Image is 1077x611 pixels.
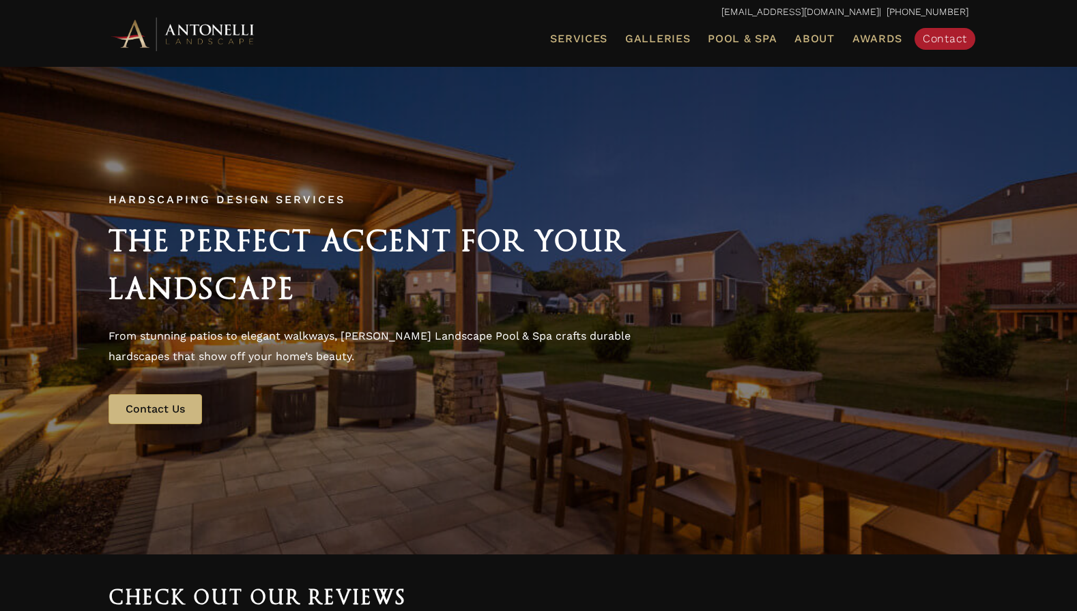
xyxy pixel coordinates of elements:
[702,30,782,48] a: Pool & Spa
[721,6,879,17] a: [EMAIL_ADDRESS][DOMAIN_NAME]
[109,586,407,609] span: Check out our reviews
[109,3,968,21] p: | [PHONE_NUMBER]
[923,32,967,45] span: Contact
[794,33,835,44] span: About
[915,28,975,50] a: Contact
[625,32,690,45] span: Galleries
[109,329,631,363] span: From stunning patios to elegant walkways, [PERSON_NAME] Landscape Pool & Spa crafts durable hards...
[109,224,627,305] span: The Perfect Accent for Your Landscape
[852,32,902,45] span: Awards
[847,30,908,48] a: Awards
[620,30,695,48] a: Galleries
[126,402,185,415] span: Contact Us
[708,32,777,45] span: Pool & Spa
[789,30,840,48] a: About
[550,33,607,44] span: Services
[545,30,613,48] a: Services
[109,193,345,206] span: Hardscaping Design Services
[109,394,202,424] a: Contact Us
[109,15,259,53] img: Antonelli Horizontal Logo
